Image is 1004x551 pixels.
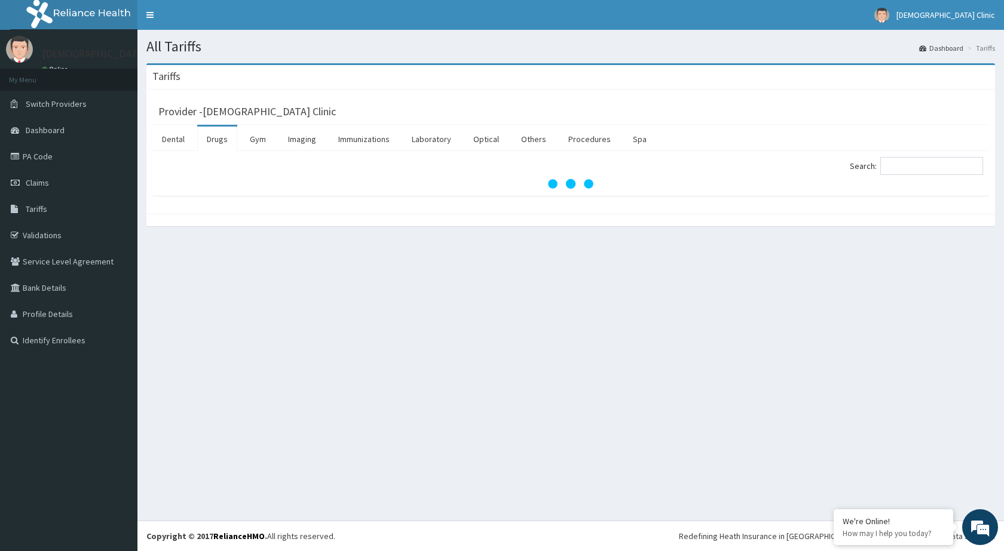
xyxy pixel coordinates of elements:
a: Online [42,65,71,73]
span: Dashboard [26,125,65,136]
a: Dental [152,127,194,152]
p: How may I help you today? [843,528,944,538]
footer: All rights reserved. [137,521,1004,551]
div: Redefining Heath Insurance in [GEOGRAPHIC_DATA] using Telemedicine and Data Science! [679,530,995,542]
a: Drugs [197,127,237,152]
div: We're Online! [843,516,944,527]
a: Others [512,127,556,152]
input: Search: [880,157,983,175]
img: User Image [874,8,889,23]
a: RelianceHMO [213,531,265,541]
span: Claims [26,177,49,188]
a: Imaging [278,127,326,152]
p: [DEMOGRAPHIC_DATA] Clinic [42,48,175,59]
h3: Tariffs [152,71,180,82]
span: Tariffs [26,204,47,214]
a: Spa [623,127,656,152]
label: Search: [850,157,983,175]
span: Switch Providers [26,98,87,109]
a: Optical [464,127,509,152]
a: Gym [240,127,276,152]
h3: Provider - [DEMOGRAPHIC_DATA] Clinic [158,106,336,117]
li: Tariffs [965,43,995,53]
h1: All Tariffs [146,39,995,54]
strong: Copyright © 2017 . [146,531,267,541]
a: Dashboard [919,43,963,53]
svg: audio-loading [547,160,595,208]
a: Immunizations [329,127,399,152]
a: Laboratory [402,127,461,152]
a: Procedures [559,127,620,152]
img: User Image [6,36,33,63]
span: [DEMOGRAPHIC_DATA] Clinic [896,10,995,20]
